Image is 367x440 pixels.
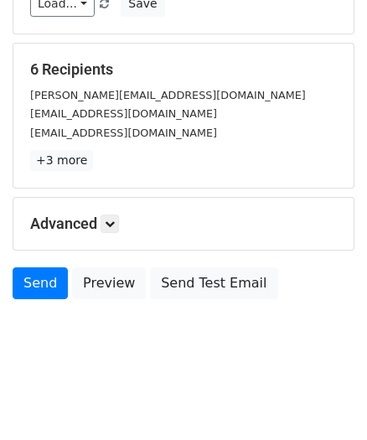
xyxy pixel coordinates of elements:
iframe: Chat Widget [283,360,367,440]
a: +3 more [30,150,93,171]
h5: Advanced [30,215,337,233]
h5: 6 Recipients [30,60,337,79]
small: [EMAIL_ADDRESS][DOMAIN_NAME] [30,107,217,120]
small: [EMAIL_ADDRESS][DOMAIN_NAME] [30,127,217,139]
a: Send [13,267,68,299]
div: Widget de chat [283,360,367,440]
a: Send Test Email [150,267,277,299]
small: [PERSON_NAME][EMAIL_ADDRESS][DOMAIN_NAME] [30,89,306,101]
a: Preview [72,267,146,299]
